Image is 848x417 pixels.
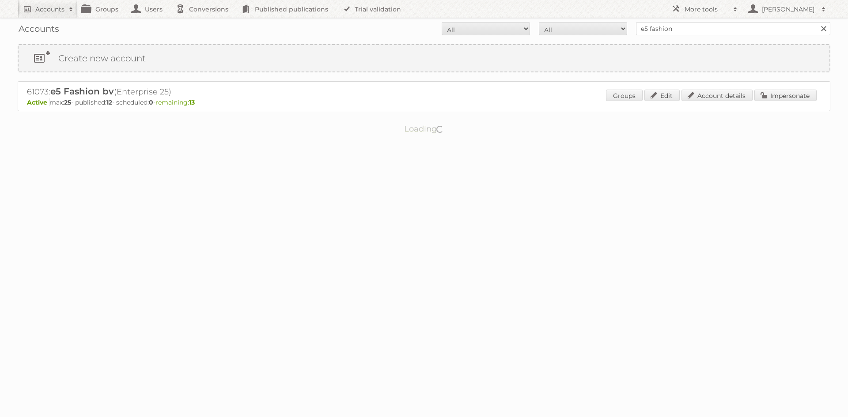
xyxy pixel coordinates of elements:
strong: 25 [64,98,71,106]
strong: 12 [106,98,112,106]
h2: More tools [685,5,729,14]
a: Account details [681,90,753,101]
a: Impersonate [754,90,817,101]
a: Create new account [19,45,829,71]
strong: 0 [149,98,153,106]
h2: [PERSON_NAME] [760,5,817,14]
strong: 13 [189,98,195,106]
span: remaining: [155,98,195,106]
span: e5 Fashion bv [50,86,114,97]
a: Groups [606,90,643,101]
h2: 61073: (Enterprise 25) [27,86,336,98]
p: max: - published: - scheduled: - [27,98,821,106]
span: Active [27,98,49,106]
h2: Accounts [35,5,64,14]
p: Loading [376,120,472,138]
a: Edit [644,90,680,101]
